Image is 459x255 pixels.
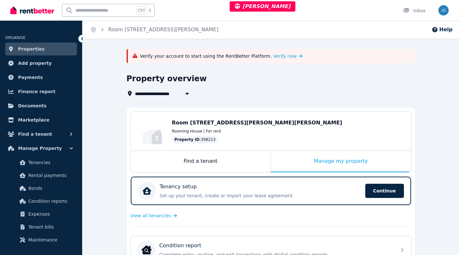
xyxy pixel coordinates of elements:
div: Inbox [403,7,426,14]
a: Rental payments [8,169,74,182]
div: Find a tenant [131,151,271,172]
a: View all tenancies [130,212,177,219]
img: RentBetter [10,5,54,15]
button: Help [432,26,453,34]
span: Rental payments [28,172,72,179]
span: Bonds [28,184,72,192]
span: [PERSON_NAME] [235,3,291,9]
span: Find a tenant [18,130,52,138]
span: Ctrl [136,6,146,15]
span: Condition reports [28,197,72,205]
span: Finance report [18,88,55,95]
div: Manage my property [271,151,411,172]
span: Tenancies [28,159,72,166]
a: Verify now [273,53,302,59]
a: Documents [5,99,77,112]
p: Set up your tenant, create or import your lease agreement [160,192,361,199]
h1: Property overview [127,74,207,84]
a: Bonds [8,182,74,195]
span: Manage Property [18,144,62,152]
span: View all tenancies [130,212,171,219]
span: Documents [18,102,47,110]
div: : 398213 [172,136,218,143]
span: Room [STREET_ADDRESS][PERSON_NAME][PERSON_NAME] [172,120,342,126]
a: Marketplace [5,113,77,126]
a: Maintenance [8,233,74,246]
a: Add property [5,57,77,70]
span: Expenses [28,210,72,218]
span: Maintenance [28,236,72,244]
span: k [149,8,151,13]
a: Finance report [5,85,77,98]
span: Tenant bills [28,223,72,231]
a: Tenancy setupSet up your tenant, create or import your lease agreementContinue [131,177,411,205]
nav: Breadcrumb [82,21,226,39]
a: Properties [5,43,77,55]
span: Continue [365,184,404,198]
a: Room [STREET_ADDRESS][PERSON_NAME] [108,26,218,33]
p: Verify your account to start using the RentBetter Platform. [140,53,303,59]
p: Condition report [159,242,201,250]
a: Tenant bills [8,221,74,233]
span: Marketplace [18,116,49,124]
span: ORGANISE [5,35,25,40]
img: Jeremy Goldschmidt [438,5,449,15]
a: Payments [5,71,77,84]
a: Condition reports [8,195,74,208]
img: Condition report [141,245,152,255]
a: Tenancies [8,156,74,169]
span: Property ID [175,137,200,142]
span: Verify now [273,53,297,59]
span: Properties [18,45,45,53]
button: Find a tenant [5,128,77,141]
span: Rooming House | For rent [172,129,221,134]
p: Tenancy setup [160,183,197,191]
span: Add property [18,59,52,67]
a: Expenses [8,208,74,221]
button: Manage Property [5,142,77,155]
span: Payments [18,74,43,81]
